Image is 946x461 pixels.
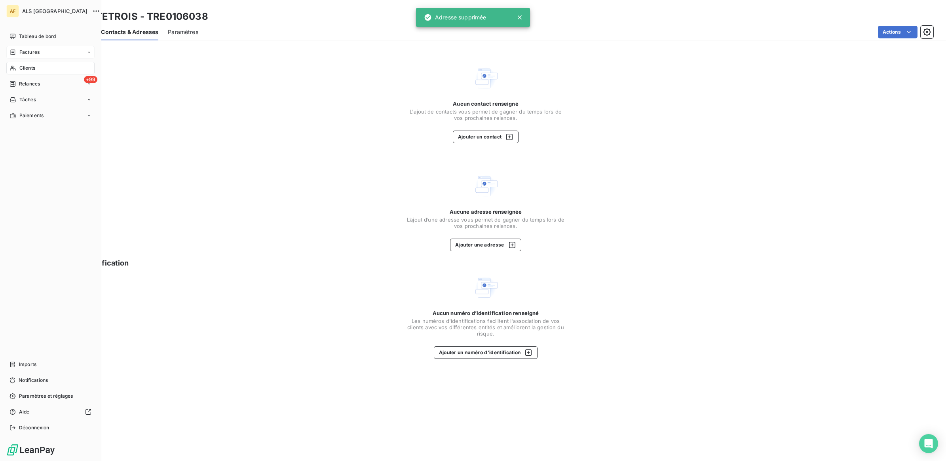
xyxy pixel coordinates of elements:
[473,275,498,300] img: Empty state
[101,28,158,36] span: Contacts & Adresses
[19,80,40,87] span: Relances
[168,28,198,36] span: Paramètres
[19,112,44,119] span: Paiements
[473,66,498,91] img: Empty state
[424,10,486,25] div: Adresse supprimée
[407,108,565,121] span: L'ajout de contacts vous permet de gagner du temps lors de vos prochaines relances.
[19,49,40,56] span: Factures
[453,101,518,107] span: Aucun contact renseigné
[19,33,56,40] span: Tableau de bord
[407,318,565,337] span: Les numéros d'identifications facilitent l'association de vos clients avec vos différentes entité...
[433,310,539,316] span: Aucun numéro d’identification renseigné
[19,408,30,415] span: Aide
[450,239,521,251] button: Ajouter une adresse
[19,65,35,72] span: Clients
[6,5,19,17] div: AF
[434,346,538,359] button: Ajouter un numéro d’identification
[453,131,519,143] button: Ajouter un contact
[70,9,208,24] h3: TRENTETROIS - TRE0106038
[19,361,36,368] span: Imports
[450,209,522,215] span: Aucune adresse renseignée
[919,434,938,453] div: Open Intercom Messenger
[19,377,48,384] span: Notifications
[22,8,87,14] span: ALS [GEOGRAPHIC_DATA]
[473,173,498,199] img: Empty state
[19,393,73,400] span: Paramètres et réglages
[19,96,36,103] span: Tâches
[6,406,95,418] a: Aide
[878,26,918,38] button: Actions
[6,444,55,456] img: Logo LeanPay
[84,76,97,83] span: +99
[407,216,565,229] span: L’ajout d’une adresse vous permet de gagner du temps lors de vos prochaines relances.
[19,424,49,431] span: Déconnexion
